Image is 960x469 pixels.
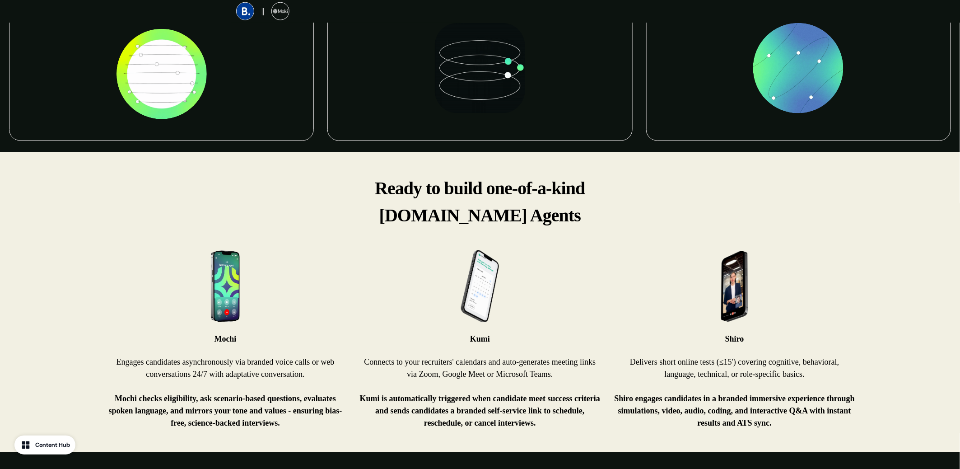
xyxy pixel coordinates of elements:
strong: Kumi [470,335,490,344]
strong: Kumi is automatically triggered when candidate meet success criteria and sends candidates a brand... [360,394,601,428]
p: || [261,6,264,17]
p: Engages candidates asynchronously via branded voice calls or web conversations 24/7 with adaptati... [104,356,346,430]
div: Content Hub [35,441,70,450]
strong: Mochi [214,335,237,344]
strong: Shiro [725,335,744,344]
p: Delivers short online tests (≤15') covering cognitive, behavioral, language, technical, or role-s... [614,356,856,430]
button: Content Hub [14,436,75,455]
strong: Mochi checks eligibility, ask scenario-based questions, evaluates spoken language, and mirrors yo... [109,394,342,428]
strong: Shiro engages candidates in a branded immersive experience through simulations, video, audio, cod... [615,394,855,428]
p: Ready to build one-of-a-kind [DOMAIN_NAME] Agents [259,175,701,229]
p: Connects to your recruiters' calendars and auto-generates meeting links via Zoom, Google Meet or ... [359,356,601,430]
